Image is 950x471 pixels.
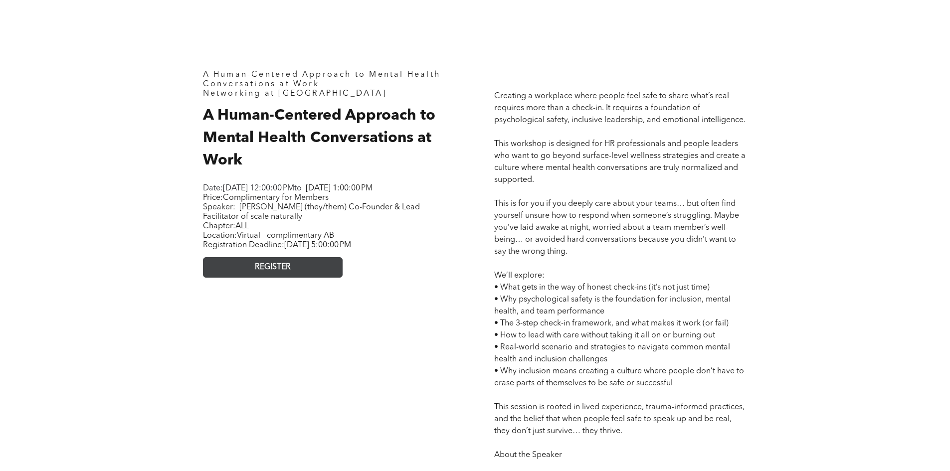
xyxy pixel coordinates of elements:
span: ALL [235,222,249,230]
span: Virtual - complimentary AB [237,232,334,240]
span: Complimentary for Members [223,194,329,202]
span: REGISTER [255,263,291,272]
span: [PERSON_NAME] (they/them) Co-Founder & Lead Facilitator of scale naturally [203,203,420,221]
span: [DATE] 5:00:00 PM [284,241,351,249]
span: [DATE] 1:00:00 PM [306,184,373,192]
span: Chapter: [203,222,249,230]
span: Date: to [203,184,302,192]
span: [DATE] 12:00:00 PM [223,184,294,192]
span: A Human-Centered Approach to Mental Health Conversations at Work [203,108,435,168]
span: Location: Registration Deadline: [203,232,351,249]
span: A Human-Centered Approach to Mental Health Conversations at Work [203,71,440,88]
span: Speaker: [203,203,235,211]
span: Price: [203,194,329,202]
span: Networking at [GEOGRAPHIC_DATA] [203,90,387,98]
a: REGISTER [203,257,343,278]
